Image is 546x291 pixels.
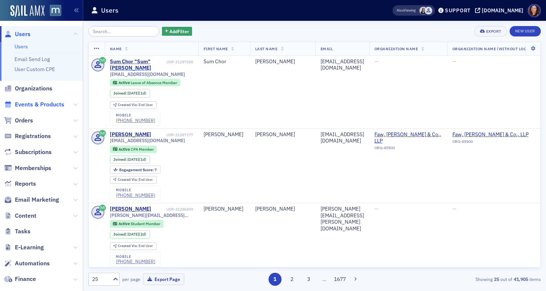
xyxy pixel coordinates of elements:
[127,157,146,162] div: (1d)
[397,8,404,13] div: Also
[204,131,245,138] div: [PERSON_NAME]
[118,102,139,107] span: Created Via :
[474,26,507,36] button: Export
[334,273,347,286] button: 1677
[110,131,151,138] a: [PERSON_NAME]
[169,28,189,35] span: Add Filter
[113,232,127,237] span: Joined :
[143,274,184,285] button: Export Page
[4,84,52,93] a: Organizations
[14,66,55,73] a: User Custom CPE
[452,46,541,51] span: Organization Name (Without Location)
[88,26,159,36] input: Search…
[110,220,164,227] div: Active: Active: Student Member
[482,7,523,14] div: [DOMAIN_NAME]
[285,273,298,286] button: 2
[113,147,153,151] a: Active CPA Member
[510,26,541,36] a: New User
[10,5,45,17] img: SailAMX
[15,243,44,252] span: E-Learning
[110,212,193,218] span: [PERSON_NAME][EMAIL_ADDRESS][PERSON_NAME][DOMAIN_NAME]
[110,242,157,250] div: Created Via: End User
[116,113,155,118] div: mobile
[321,206,364,232] div: [PERSON_NAME][EMAIL_ADDRESS][PERSON_NAME][DOMAIN_NAME]
[4,148,52,156] a: Subscriptions
[321,46,333,51] span: Email
[4,164,51,172] a: Memberships
[395,276,541,282] div: Showing out of items
[118,103,153,107] div: End User
[255,58,310,65] div: [PERSON_NAME]
[116,188,155,192] div: mobile
[110,176,157,184] div: Created Via: End User
[15,275,36,283] span: Finance
[4,116,33,125] a: Orders
[14,56,50,63] a: Email Send Log
[116,192,155,198] a: [PHONE_NUMBER]
[15,100,64,109] span: Events & Products
[4,132,51,140] a: Registrations
[397,8,416,13] span: Viewing
[131,147,154,152] span: CPA Member
[419,7,427,15] span: Kelly Brown
[127,91,146,96] div: (1d)
[110,166,160,174] div: Engagement Score: 7
[4,243,44,252] a: E-Learning
[110,138,185,143] span: [EMAIL_ADDRESS][DOMAIN_NAME]
[127,157,139,162] span: [DATE]
[4,196,59,204] a: Email Marketing
[119,167,155,172] span: Engagement Score :
[374,205,378,212] span: —
[4,100,64,109] a: Events & Products
[204,206,245,212] div: [PERSON_NAME]
[452,131,529,138] span: Faw, Casson & Co., LLP
[452,139,529,147] div: ORG-45500
[374,131,442,144] span: Faw, Casson & Co., LLP
[15,259,50,268] span: Automations
[4,212,36,220] a: Content
[15,148,52,156] span: Subscriptions
[118,177,139,182] span: Created Via :
[110,230,150,239] div: Joined: 2025-08-27 00:00:00
[15,196,59,204] span: Email Marketing
[425,7,432,15] span: Justin Chase
[116,259,155,264] a: [PHONE_NUMBER]
[127,90,139,96] span: [DATE]
[110,206,151,212] a: [PERSON_NAME]
[15,132,51,140] span: Registrations
[118,221,131,226] span: Active
[113,157,127,162] span: Joined :
[45,5,61,17] a: View Homepage
[255,206,310,212] div: [PERSON_NAME]
[4,180,36,188] a: Reports
[204,58,245,65] div: Sum Chor
[118,243,139,248] span: Created Via :
[110,145,157,153] div: Active: Active: CPA Member
[152,207,193,212] div: USR-21286859
[113,80,177,85] a: Active Leave of Absence Member
[493,276,500,282] strong: 25
[116,255,155,259] div: mobile
[319,276,329,282] span: …
[122,276,140,282] label: per page
[512,276,529,282] strong: 41,905
[15,84,52,93] span: Organizations
[15,180,36,188] span: Reports
[166,60,193,64] div: USR-21287288
[374,131,442,144] a: Faw, [PERSON_NAME] & Co., LLP
[118,244,153,248] div: End User
[131,221,160,226] span: Student Member
[255,46,278,51] span: Last Name
[452,131,529,138] a: Faw, [PERSON_NAME] & Co., LLP
[374,58,378,65] span: —
[302,273,315,286] button: 3
[15,164,51,172] span: Memberships
[4,30,30,38] a: Users
[486,29,501,33] div: Export
[269,273,282,286] button: 1
[110,46,122,51] span: Name
[15,212,36,220] span: Content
